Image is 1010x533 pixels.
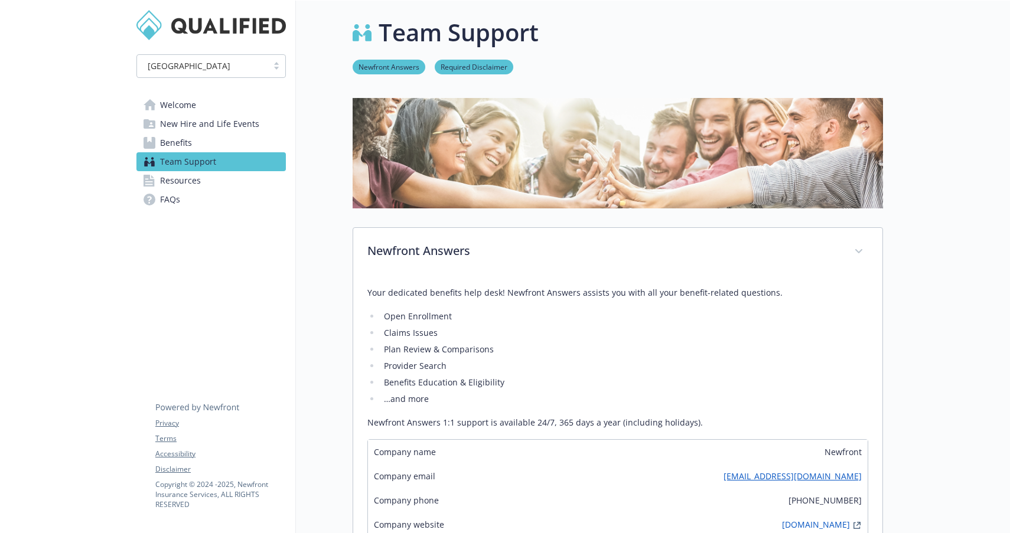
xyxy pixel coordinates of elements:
span: Company name [374,446,436,458]
li: Claims Issues [380,326,868,340]
a: FAQs [136,190,286,209]
a: [DOMAIN_NAME] [782,518,850,532]
span: Company website [374,518,444,532]
li: Provider Search [380,359,868,373]
span: [PHONE_NUMBER] [789,494,862,506]
a: Accessibility [155,449,285,459]
p: Newfront Answers [367,242,840,260]
span: Team Support [160,152,216,171]
p: Newfront Answers 1:1 support is available 24/7, 365 days a year (including holidays). [367,416,868,430]
li: …and more [380,392,868,406]
span: [GEOGRAPHIC_DATA] [148,60,230,72]
a: Privacy [155,418,285,429]
span: Welcome [160,96,196,115]
span: Benefits [160,133,192,152]
span: Newfront [825,446,862,458]
span: New Hire and Life Events [160,115,259,133]
span: [GEOGRAPHIC_DATA] [143,60,262,72]
a: Welcome [136,96,286,115]
img: team support page banner [353,98,883,208]
p: Your dedicated benefits help desk! Newfront Answers assists you with all your benefit-related que... [367,286,868,300]
a: Newfront Answers [353,61,425,72]
li: Benefits Education & Eligibility [380,375,868,390]
div: Newfront Answers [353,228,882,276]
a: external [850,518,864,532]
a: New Hire and Life Events [136,115,286,133]
span: Company email [374,470,435,482]
h1: Team Support [379,15,539,50]
a: Resources [136,171,286,190]
li: Open Enrollment [380,309,868,323]
span: Company phone [374,494,439,506]
a: Required Disclaimer [435,61,513,72]
li: Plan Review & Comparisons [380,342,868,357]
span: FAQs [160,190,180,209]
a: Benefits [136,133,286,152]
a: Disclaimer [155,464,285,475]
a: Team Support [136,152,286,171]
span: Resources [160,171,201,190]
a: Terms [155,433,285,444]
p: Copyright © 2024 - 2025 , Newfront Insurance Services, ALL RIGHTS RESERVED [155,479,285,509]
a: [EMAIL_ADDRESS][DOMAIN_NAME] [724,470,862,482]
